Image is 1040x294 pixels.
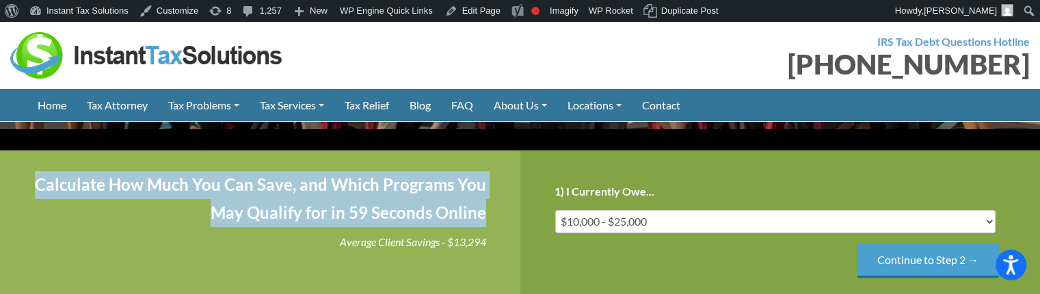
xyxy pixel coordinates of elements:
[557,89,632,121] a: Locations
[483,89,557,121] a: About Us
[877,35,1030,48] strong: IRS Tax Debt Questions Hotline
[27,89,77,121] a: Home
[250,89,334,121] a: Tax Services
[10,47,284,60] a: Instant Tax Solutions Logo
[857,243,999,278] input: Continue to Step 2 →
[924,5,997,16] span: [PERSON_NAME]
[441,89,483,121] a: FAQ
[158,89,250,121] a: Tax Problems
[531,51,1030,78] div: [PHONE_NUMBER]
[10,32,284,79] img: Instant Tax Solutions Logo
[77,89,158,121] a: Tax Attorney
[555,185,654,199] label: 1) I Currently Owe...
[340,235,486,248] i: Average Client Savings - $13,294
[632,89,691,121] a: Contact
[531,7,539,15] div: Focus keyphrase not set
[399,89,441,121] a: Blog
[34,171,486,227] h4: Calculate How Much You Can Save, and Which Programs You May Qualify for in 59 Seconds Online
[334,89,399,121] a: Tax Relief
